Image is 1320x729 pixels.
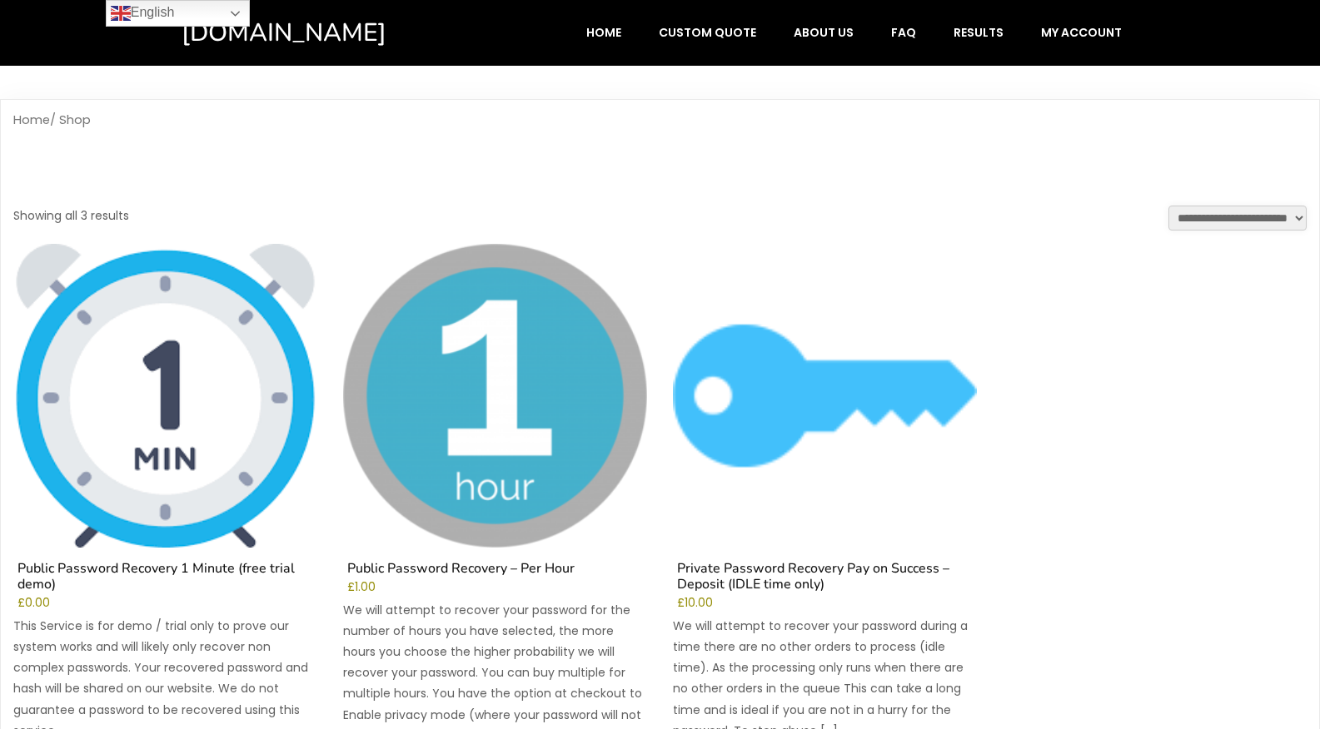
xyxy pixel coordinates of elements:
a: My account [1024,17,1139,48]
a: Private Password Recovery Pay on Success – Deposit (IDLE time only) [673,244,977,597]
bdi: 0.00 [17,595,50,611]
h1: Shop [13,141,1307,206]
a: Results [936,17,1021,48]
a: Public Password Recovery – Per Hour [343,244,647,581]
span: £ [17,595,25,611]
span: About Us [794,25,854,40]
span: My account [1041,25,1122,40]
span: FAQ [891,25,916,40]
bdi: 10.00 [677,595,713,611]
span: £ [347,579,355,595]
a: Public Password Recovery 1 Minute (free trial demo) [13,244,317,597]
span: Custom Quote [659,25,756,40]
a: Home [13,112,50,128]
h2: Private Password Recovery Pay on Success – Deposit (IDLE time only) [673,561,977,597]
a: About Us [776,17,871,48]
a: [DOMAIN_NAME] [182,17,457,49]
select: Shop order [1168,206,1307,231]
h2: Public Password Recovery – Per Hour [343,561,647,581]
h2: Public Password Recovery 1 Minute (free trial demo) [13,561,317,597]
img: Public Password Recovery - Per Hour [343,244,647,548]
img: en [111,3,131,23]
a: Custom Quote [641,17,774,48]
span: Home [586,25,621,40]
a: FAQ [874,17,934,48]
img: Public Password Recovery 1 Minute (free trial demo) [13,244,317,548]
span: Results [954,25,1004,40]
img: Private Password Recovery Pay on Success - Deposit (IDLE time only) [673,244,977,548]
span: £ [677,595,685,611]
nav: Breadcrumb [13,112,1307,128]
bdi: 1.00 [347,579,376,595]
p: Showing all 3 results [13,206,129,226]
a: Home [569,17,639,48]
